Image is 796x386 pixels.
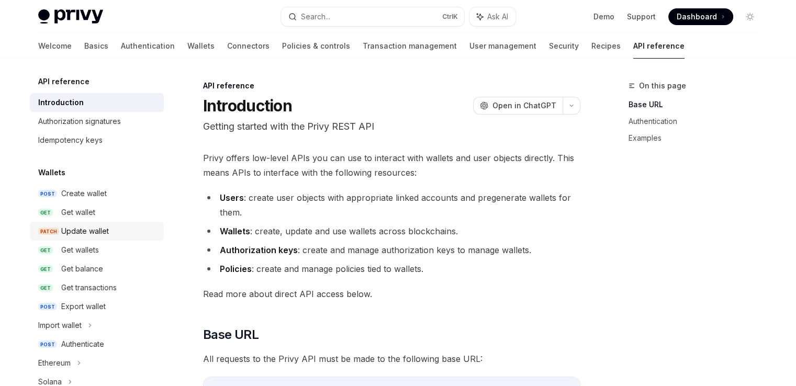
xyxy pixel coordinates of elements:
[203,81,580,91] div: API reference
[30,131,164,150] a: Idempotency keys
[38,265,53,273] span: GET
[633,33,685,59] a: API reference
[629,113,767,130] a: Authentication
[629,96,767,113] a: Base URL
[30,93,164,112] a: Introduction
[38,96,84,109] div: Introduction
[593,12,614,22] a: Demo
[282,33,350,59] a: Policies & controls
[203,326,259,343] span: Base URL
[742,8,758,25] button: Toggle dark mode
[203,262,580,276] li: : create and manage policies tied to wallets.
[30,203,164,222] a: GETGet wallet
[30,335,164,354] a: POSTAuthenticate
[38,246,53,254] span: GET
[38,75,89,88] h5: API reference
[38,284,53,292] span: GET
[668,8,733,25] a: Dashboard
[38,166,65,179] h5: Wallets
[203,151,580,180] span: Privy offers low-level APIs you can use to interact with wallets and user objects directly. This ...
[61,300,106,313] div: Export wallet
[639,80,686,92] span: On this page
[61,281,117,294] div: Get transactions
[363,33,457,59] a: Transaction management
[61,244,99,256] div: Get wallets
[220,245,298,255] strong: Authorization keys
[487,12,508,22] span: Ask AI
[220,192,244,203] strong: Users
[38,303,57,311] span: POST
[203,351,580,366] span: All requests to the Privy API must be made to the following base URL:
[30,278,164,297] a: GETGet transactions
[30,222,164,241] a: PATCHUpdate wallet
[203,287,580,301] span: Read more about direct API access below.
[61,187,107,200] div: Create wallet
[549,33,579,59] a: Security
[38,134,103,146] div: Idempotency keys
[61,263,103,275] div: Get balance
[220,226,250,236] strong: Wallets
[61,206,95,219] div: Get wallet
[38,209,53,217] span: GET
[677,12,717,22] span: Dashboard
[627,12,656,22] a: Support
[30,184,164,203] a: POSTCreate wallet
[442,13,458,21] span: Ctrl K
[281,7,464,26] button: Search...CtrlK
[38,33,72,59] a: Welcome
[469,33,536,59] a: User management
[30,241,164,259] a: GETGet wallets
[301,10,330,23] div: Search...
[38,115,121,128] div: Authorization signatures
[492,100,556,111] span: Open in ChatGPT
[38,319,82,332] div: Import wallet
[38,228,59,235] span: PATCH
[38,357,71,369] div: Ethereum
[38,190,57,198] span: POST
[203,96,292,115] h1: Introduction
[84,33,108,59] a: Basics
[473,97,563,115] button: Open in ChatGPT
[203,224,580,239] li: : create, update and use wallets across blockchains.
[187,33,215,59] a: Wallets
[203,190,580,220] li: : create user objects with appropriate linked accounts and pregenerate wallets for them.
[629,130,767,146] a: Examples
[38,9,103,24] img: light logo
[469,7,515,26] button: Ask AI
[203,119,580,134] p: Getting started with the Privy REST API
[220,264,252,274] strong: Policies
[30,259,164,278] a: GETGet balance
[38,340,57,348] span: POST
[61,338,104,350] div: Authenticate
[227,33,270,59] a: Connectors
[61,225,109,237] div: Update wallet
[121,33,175,59] a: Authentication
[30,297,164,316] a: POSTExport wallet
[30,112,164,131] a: Authorization signatures
[591,33,621,59] a: Recipes
[203,243,580,257] li: : create and manage authorization keys to manage wallets.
